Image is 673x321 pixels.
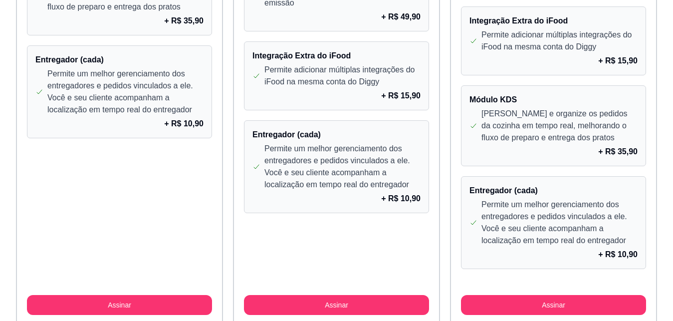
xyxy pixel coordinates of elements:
p: + R$ 49,90 [381,11,421,23]
p: Permite um melhor gerenciamento dos entregadores e pedidos vinculados a ele. Você e seu cliente a... [47,68,204,116]
h4: Módulo KDS [469,94,638,106]
button: Assinar [244,295,429,315]
p: + R$ 15,90 [381,90,421,102]
button: Assinar [27,295,212,315]
p: [PERSON_NAME] e organize os pedidos da cozinha em tempo real, melhorando o fluxo de preparo e ent... [481,108,638,144]
p: Permite adicionar múltiplas integrações do iFood na mesma conta do Diggy [481,29,638,53]
p: + R$ 15,90 [598,55,638,67]
h4: Entregador (cada) [35,54,204,66]
p: + R$ 10,90 [164,118,204,130]
p: + R$ 35,90 [164,15,204,27]
button: Assinar [461,295,646,315]
p: Permite um melhor gerenciamento dos entregadores e pedidos vinculados a ele. Você e seu cliente a... [481,199,638,247]
h4: Entregador (cada) [252,129,421,141]
h4: Integração Extra do iFood [469,15,638,27]
p: Permite adicionar múltiplas integrações do iFood na mesma conta do Diggy [264,64,421,88]
p: + R$ 10,90 [598,249,638,261]
p: Permite um melhor gerenciamento dos entregadores e pedidos vinculados a ele. Você e seu cliente a... [264,143,421,191]
h4: Entregador (cada) [469,185,638,197]
p: + R$ 10,90 [381,193,421,205]
p: + R$ 35,90 [598,146,638,158]
h4: Integração Extra do iFood [252,50,421,62]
